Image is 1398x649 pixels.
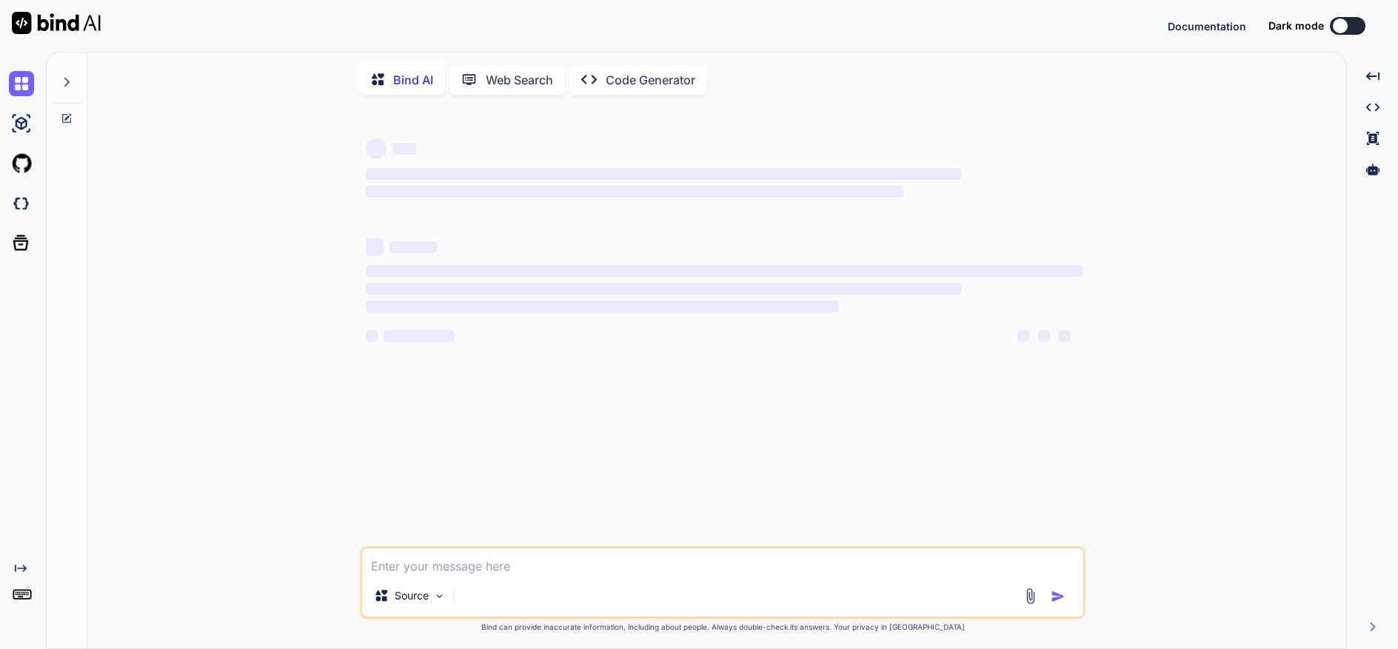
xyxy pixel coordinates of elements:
span: ‌ [389,241,437,253]
img: Pick Models [433,590,446,602]
button: Documentation [1168,19,1246,34]
img: attachment [1022,588,1039,605]
span: ‌ [366,283,960,295]
img: chat [9,71,34,96]
span: ‌ [366,186,903,198]
p: Web Search [486,71,553,89]
span: ‌ [1017,330,1029,342]
span: ‌ [392,143,416,155]
img: githubLight [9,151,34,176]
span: Dark mode [1268,19,1324,33]
p: Bind AI [393,71,433,89]
img: ai-studio [9,111,34,136]
img: icon [1051,589,1066,604]
img: darkCloudIdeIcon [9,191,34,216]
span: ‌ [366,300,839,312]
p: Source [395,588,429,603]
img: Bind AI [12,12,101,34]
p: Bind can provide inaccurate information, including about people. Always double-check its answers.... [360,622,1086,633]
span: ‌ [366,238,384,256]
span: ‌ [366,138,387,159]
span: ‌ [366,265,1083,277]
span: ‌ [1059,330,1071,342]
span: ‌ [1038,330,1050,342]
span: ‌ [384,330,455,342]
span: ‌ [366,168,960,180]
span: ‌ [366,330,378,342]
p: Code Generator [606,71,695,89]
span: Documentation [1168,20,1246,33]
